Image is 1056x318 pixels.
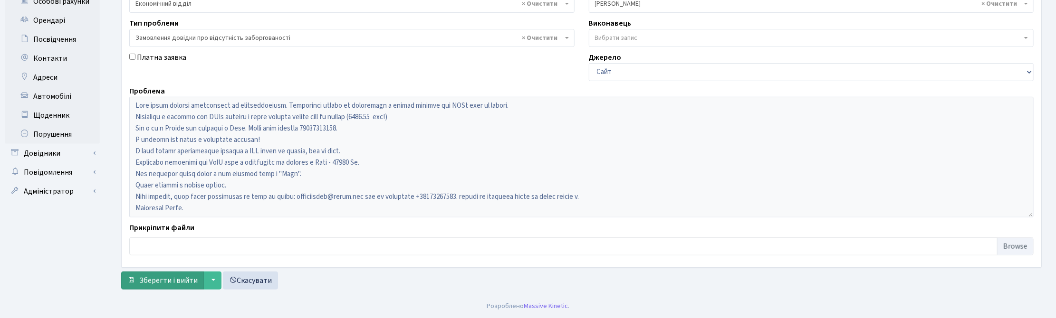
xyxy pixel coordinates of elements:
a: Контакти [5,49,100,68]
span: Видалити всі елементи [522,33,558,43]
a: Повідомлення [5,163,100,182]
a: Адреси [5,68,100,87]
span: Замовлення довідки про відсутність заборгованості [129,29,575,47]
a: Адміністратор [5,182,100,201]
a: Довідники [5,144,100,163]
a: Щоденник [5,106,100,125]
button: Зберегти і вийти [121,271,204,290]
span: Замовлення довідки про відсутність заборгованості [135,33,563,43]
a: Порушення [5,125,100,144]
a: Посвідчення [5,30,100,49]
a: Орендарі [5,11,100,30]
div: Розроблено . [487,301,569,311]
textarea: Lore ipsum dolorsi ametconsect ad elitseddoeiusm. Temporinci utlabo et doloremagn a enimad minimv... [129,97,1034,217]
label: Джерело [589,52,622,63]
label: Проблема [129,85,165,97]
label: Тип проблеми [129,18,179,29]
label: Платна заявка [137,52,186,63]
span: Зберегти і вийти [139,275,198,286]
a: Massive Kinetic [524,301,568,311]
a: Скасувати [223,271,278,290]
a: Автомобілі [5,87,100,106]
label: Прикріпити файли [129,222,194,234]
span: Вибрати запис [595,33,638,43]
label: Виконавець [589,18,632,29]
